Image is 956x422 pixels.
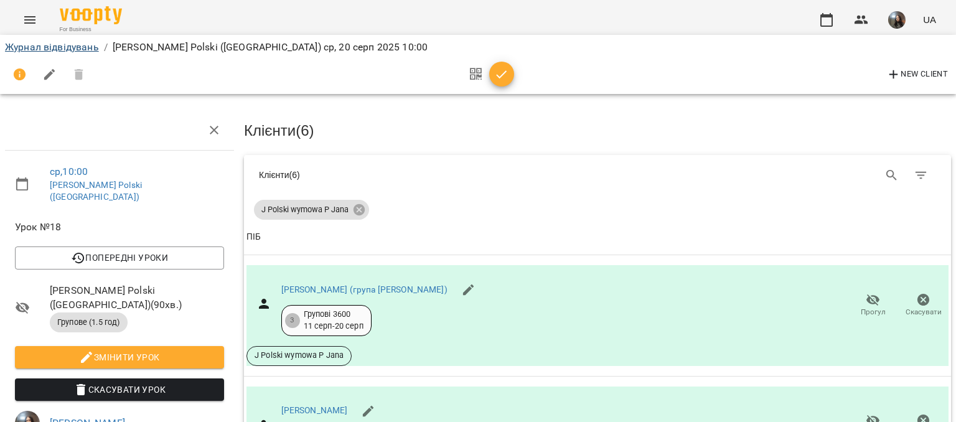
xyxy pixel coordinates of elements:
[861,307,886,317] span: Прогул
[877,161,907,190] button: Search
[254,200,369,220] div: J Polski wymowa P Jana
[50,283,224,312] span: [PERSON_NAME] Polski ([GEOGRAPHIC_DATA]) ( 90 хв. )
[244,123,951,139] h3: Клієнти ( 6 )
[918,8,941,31] button: UA
[246,230,949,245] span: ПІБ
[5,40,951,55] nav: breadcrumb
[259,169,588,181] div: Клієнти ( 6 )
[15,246,224,269] button: Попередні уроки
[246,230,261,245] div: Sort
[104,40,108,55] li: /
[888,11,906,29] img: 3223da47ea16ff58329dec54ac365d5d.JPG
[244,155,951,195] div: Table Toolbar
[246,230,261,245] div: ПІБ
[50,180,142,202] a: [PERSON_NAME] Polski ([GEOGRAPHIC_DATA])
[15,378,224,401] button: Скасувати Урок
[886,67,948,82] span: New Client
[25,350,214,365] span: Змінити урок
[25,382,214,397] span: Скасувати Урок
[254,204,356,215] span: J Polski wymowa P Jana
[848,288,898,323] button: Прогул
[50,166,88,177] a: ср , 10:00
[15,220,224,235] span: Урок №18
[50,317,128,328] span: Групове (1.5 год)
[5,41,99,53] a: Журнал відвідувань
[247,350,351,361] span: J Polski wymowa P Jana
[923,13,936,26] span: UA
[281,284,448,294] a: [PERSON_NAME] (група [PERSON_NAME])
[281,405,348,415] a: [PERSON_NAME]
[906,161,936,190] button: Фільтр
[285,313,300,328] div: 3
[883,65,951,85] button: New Client
[60,26,122,34] span: For Business
[898,288,949,323] button: Скасувати
[60,6,122,24] img: Voopty Logo
[906,307,942,317] span: Скасувати
[304,309,363,332] div: Групові 3600 11 серп - 20 серп
[15,5,45,35] button: Menu
[25,250,214,265] span: Попередні уроки
[15,346,224,368] button: Змінити урок
[113,40,428,55] p: [PERSON_NAME] Polski ([GEOGRAPHIC_DATA]) ср, 20 серп 2025 10:00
